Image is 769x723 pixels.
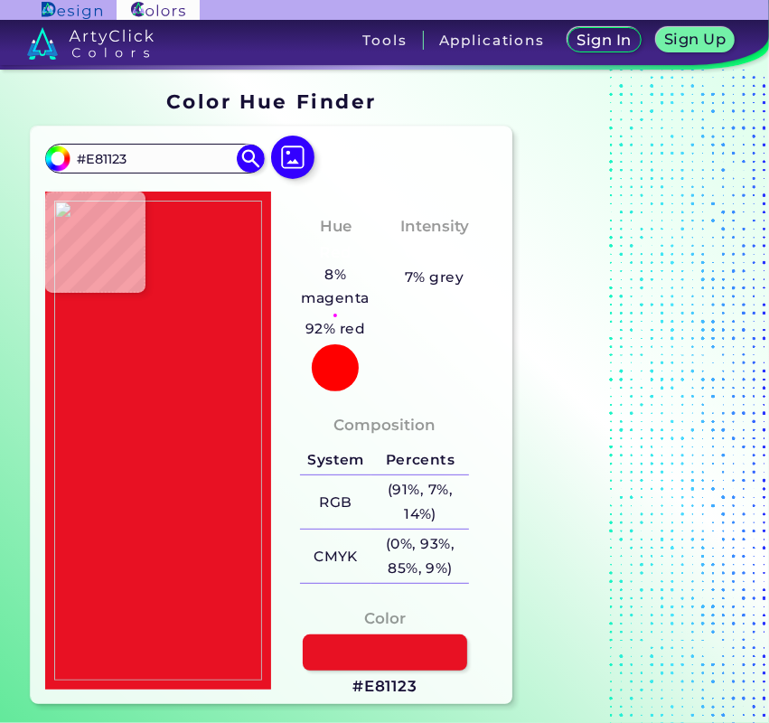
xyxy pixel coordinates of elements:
h5: RGB [300,488,370,518]
h1: Color Hue Finder [166,88,377,115]
h4: Hue [320,213,352,239]
h4: Intensity [400,213,469,239]
h3: Vibrant [395,242,474,264]
h4: Composition [333,412,436,438]
h3: #E81123 [352,676,417,698]
h5: (91%, 7%, 14%) [371,475,470,529]
h5: Percents [371,446,470,475]
h5: Sign In [579,33,629,47]
iframe: Advertisement [520,84,746,711]
h4: Color [364,606,406,632]
h5: (0%, 93%, 85%, 9%) [371,530,470,583]
h5: System [300,446,370,475]
h5: CMYK [300,541,370,571]
h5: Sign Up [667,33,723,46]
a: Sign Up [659,29,731,52]
h3: Applications [439,33,545,47]
h3: Tools [363,33,408,47]
img: logo_artyclick_colors_white.svg [27,27,155,60]
input: type color.. [70,146,239,171]
h5: 8% magenta [293,263,377,311]
h3: Red [312,242,360,264]
img: 31afb917-d80c-4e78-a1db-392dd841ddef [54,201,263,681]
h5: 92% red [298,317,372,341]
a: Sign In [571,29,638,52]
img: ArtyClick Design logo [42,2,102,19]
h5: 7% grey [405,266,464,289]
img: icon picture [271,136,314,179]
img: icon search [237,145,264,172]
